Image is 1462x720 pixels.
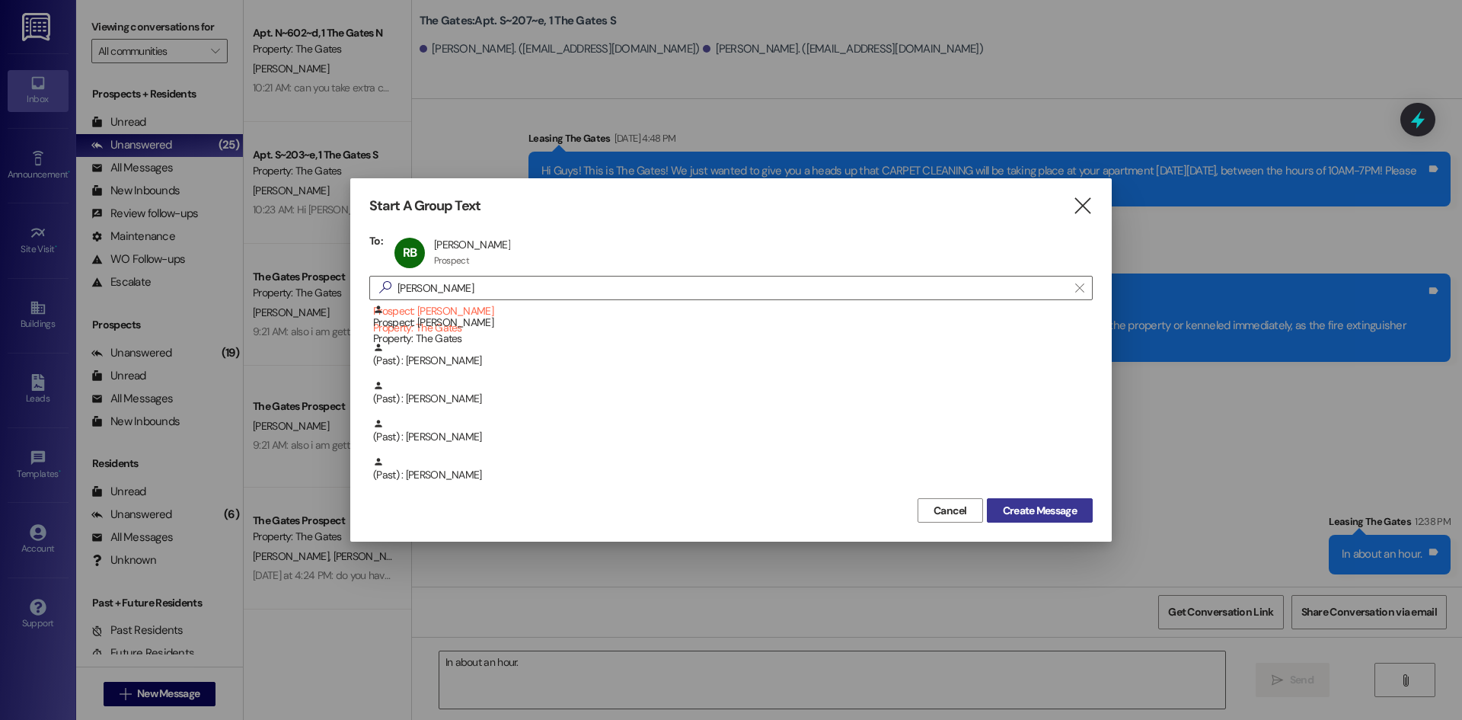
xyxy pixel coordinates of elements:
div: (Past) : [PERSON_NAME] [373,418,1093,445]
i:  [1075,282,1084,294]
h3: Start A Group Text [369,197,480,215]
span: Cancel [934,503,967,519]
input: Search for any contact or apartment [397,277,1068,299]
div: (Past) : [PERSON_NAME] [373,342,1093,369]
div: (Past) : [PERSON_NAME] [373,380,1093,407]
span: Create Message [1003,503,1077,519]
div: (Past) : [PERSON_NAME] [369,380,1093,418]
div: Prospect: [PERSON_NAME] [373,304,1093,347]
div: (Past) : [PERSON_NAME] [369,456,1093,494]
div: (Past) : [PERSON_NAME] [369,418,1093,456]
button: Create Message [987,498,1093,523]
i:  [1072,198,1093,214]
h3: To: [369,234,383,248]
div: Prospect: [PERSON_NAME]Property: The Gates [369,304,1093,342]
button: Cancel [918,498,983,523]
div: Property: The Gates [373,331,1093,347]
div: Prospect [434,254,469,267]
span: RB [403,245,417,261]
i:  [373,280,397,296]
div: (Past) : [PERSON_NAME] [369,342,1093,380]
div: (Past) : [PERSON_NAME] [373,456,1093,483]
div: [PERSON_NAME] [434,238,510,251]
button: Clear text [1068,277,1092,299]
